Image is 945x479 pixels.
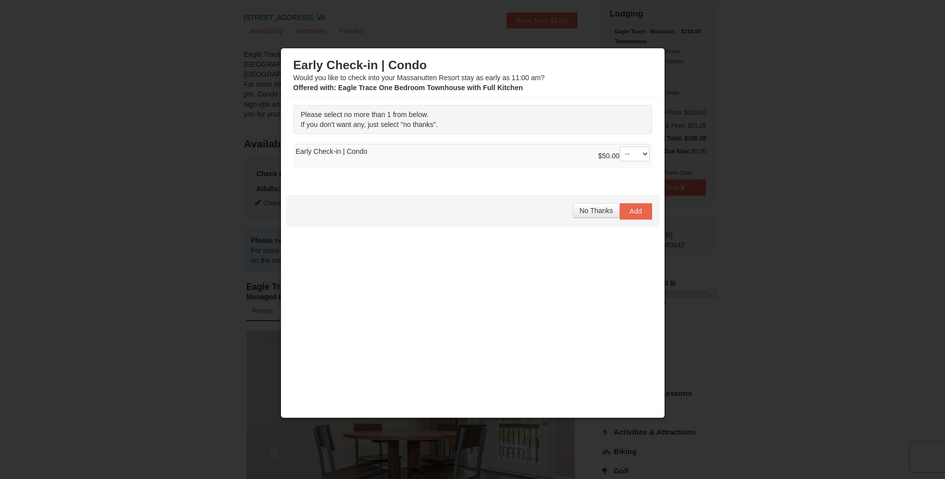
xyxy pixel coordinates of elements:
[301,111,429,119] span: Please select no more than 1 from below.
[579,207,613,215] span: No Thanks
[293,144,652,169] td: Early Check-in | Condo
[293,58,652,93] div: Would you like to check into your Massanutten Resort stay as early as 11:00 am?
[293,84,334,92] span: Offered with
[293,58,652,73] h3: Early Check-in | Condo
[598,146,650,166] div: $50.00
[573,203,619,218] button: No Thanks
[301,120,438,128] span: If you don't want any, just select "no thanks".
[293,84,523,92] strong: : Eagle Trace One Bedroom Townhouse with Full Kitchen
[630,207,642,215] span: Add
[620,203,652,219] button: Add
